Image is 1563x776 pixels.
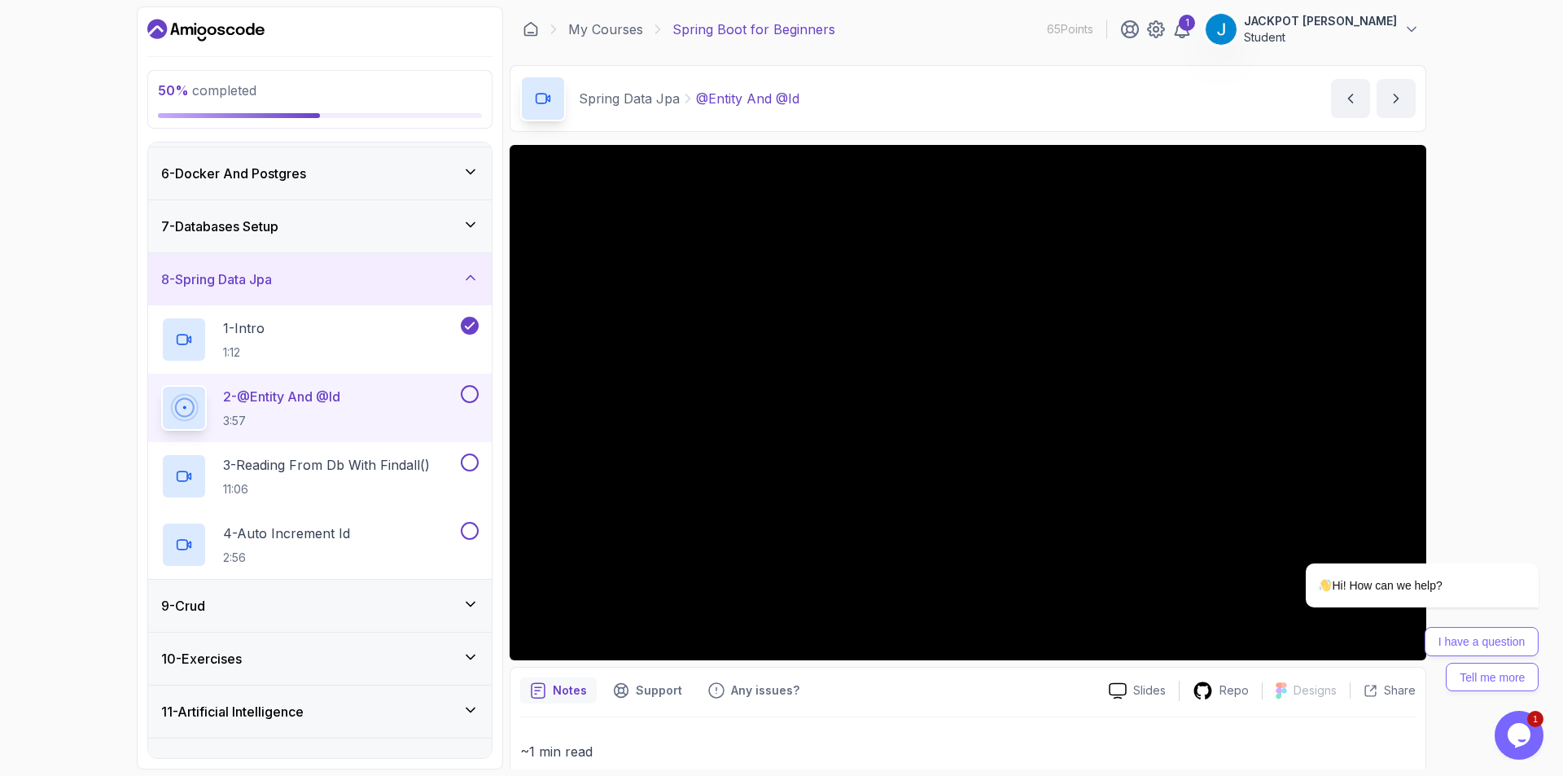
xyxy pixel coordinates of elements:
p: Spring Boot for Beginners [672,20,835,39]
h3: 7 - Databases Setup [161,217,278,236]
button: 3-Reading From Db With Findall()11:06 [161,454,479,499]
p: ~1 min read [520,740,1416,763]
a: Dashboard [147,17,265,43]
p: 1 - Intro [223,318,265,338]
p: 11:06 [223,481,430,498]
h3: 11 - Artificial Intelligence [161,702,304,721]
iframe: To enrich screen reader interactions, please activate Accessibility in Grammarly extension settings [510,145,1426,660]
p: Slides [1133,682,1166,699]
a: Slides [1096,682,1179,699]
p: Support [636,682,682,699]
img: user profile image [1206,14,1237,45]
p: Spring Data Jpa [579,89,680,108]
button: next content [1377,79,1416,118]
h3: 6 - Docker And Postgres [161,164,306,183]
p: 2:56 [223,550,350,566]
button: Support button [603,677,692,704]
button: 7-Databases Setup [148,200,492,252]
p: @Entity And @Id [696,89,799,108]
div: 1 [1179,15,1195,31]
p: Student [1244,29,1397,46]
h3: 10 - Exercises [161,649,242,669]
p: Repo [1219,682,1249,699]
button: 2-@Entity And @Id3:57 [161,385,479,431]
p: Notes [553,682,587,699]
h3: 8 - Spring Data Jpa [161,270,272,289]
button: user profile imageJACKPOT [PERSON_NAME]Student [1205,13,1420,46]
iframe: chat widget [1254,416,1547,703]
button: 11-Artificial Intelligence [148,686,492,738]
h3: 12 - Outro [161,755,216,774]
p: 2 - @Entity And @Id [223,387,340,406]
a: Repo [1180,681,1262,701]
p: Any issues? [731,682,799,699]
p: 65 Points [1047,21,1093,37]
p: 1:12 [223,344,265,361]
p: JACKPOT [PERSON_NAME] [1244,13,1397,29]
button: notes button [520,677,597,704]
a: Dashboard [523,21,539,37]
button: 1-Intro1:12 [161,317,479,362]
p: 3 - Reading From Db With Findall() [223,455,430,475]
button: 8-Spring Data Jpa [148,253,492,305]
span: completed [158,82,256,99]
button: 6-Docker And Postgres [148,147,492,199]
button: previous content [1331,79,1370,118]
p: 4 - Auto Increment Id [223,524,350,543]
a: My Courses [568,20,643,39]
button: Feedback button [698,677,809,704]
button: 10-Exercises [148,633,492,685]
a: 1 [1172,20,1192,39]
p: 3:57 [223,413,340,429]
span: 50 % [158,82,189,99]
button: 9-Crud [148,580,492,632]
button: 4-Auto Increment Id2:56 [161,522,479,568]
iframe: chat widget [1495,711,1547,760]
h3: 9 - Crud [161,596,205,616]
